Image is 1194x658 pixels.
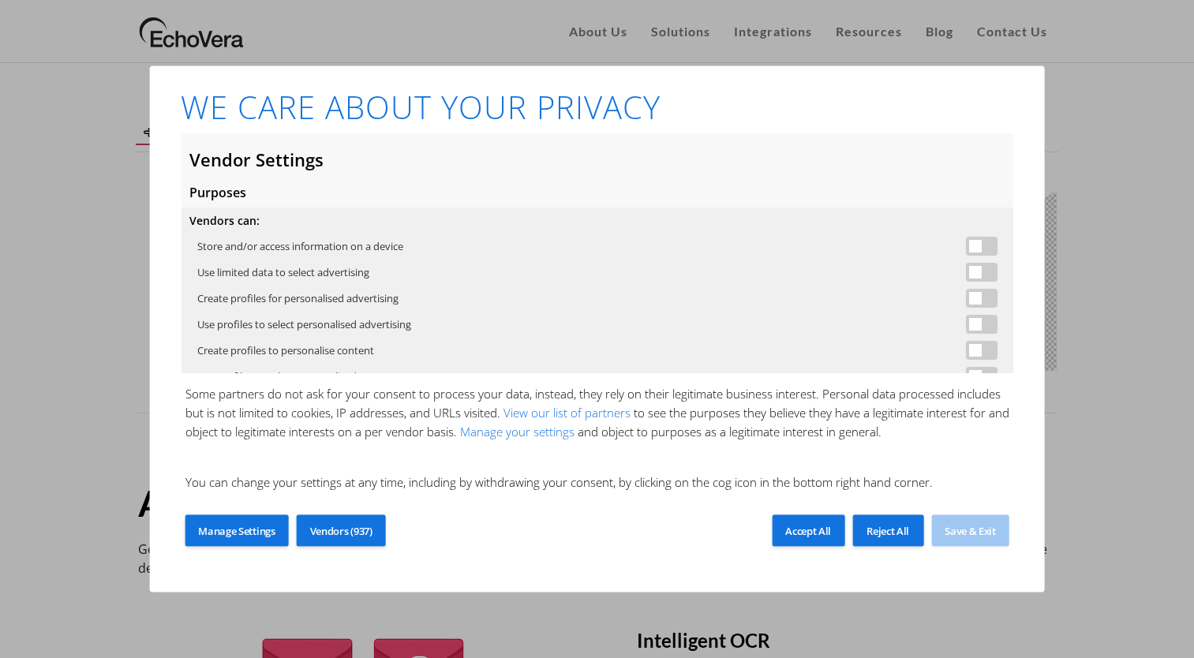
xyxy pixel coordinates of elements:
[198,524,275,538] span: Manage Settings
[197,315,410,334] label: Use profiles to select personalised advertising
[197,263,369,282] label: Use limited data to select advertising
[866,524,909,538] span: Reject All
[197,367,395,386] label: Use profiles to select personalised content
[500,405,633,421] a: View our list of partners
[185,384,1009,441] p: Some partners do not ask for your consent to process your data, instead, they rely on their legit...
[185,473,1009,492] p: You can change your settings at any time, including by withdrawing your consent, by clicking on t...
[189,149,1013,170] h2: Vendor Settings
[189,185,1013,200] h3: Purposes
[197,237,402,256] label: Store and/or access information on a device
[785,524,831,538] span: Accept All
[197,341,373,360] label: Create profiles to personalise content
[189,213,1013,229] h4: Vendors can:
[310,524,372,538] span: Vendors (937)
[181,89,661,125] h1: WE CARE ABOUT YOUR PRIVACY
[197,289,398,308] label: Create profiles for personalised advertising
[456,424,577,439] a: Manage your settings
